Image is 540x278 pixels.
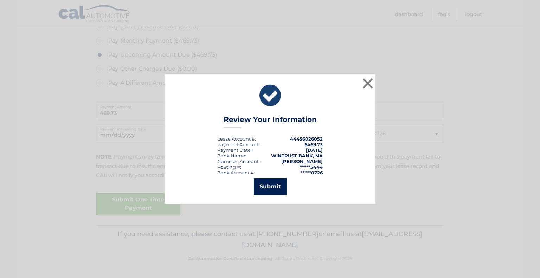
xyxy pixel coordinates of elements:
div: Routing #: [217,164,241,170]
div: Bank Name: [217,153,246,159]
strong: 44456026052 [290,136,323,142]
div: Name on Account: [217,159,260,164]
div: Payment Amount: [217,142,259,147]
div: : [217,147,252,153]
strong: WINTRUST BANK, NA [271,153,323,159]
h3: Review Your Information [224,115,317,128]
button: Submit [254,178,287,195]
button: × [361,76,375,90]
span: Payment Date [217,147,251,153]
div: Bank Account #: [217,170,255,175]
span: [DATE] [306,147,323,153]
div: Lease Account #: [217,136,256,142]
strong: [PERSON_NAME] [281,159,323,164]
span: $469.73 [304,142,323,147]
